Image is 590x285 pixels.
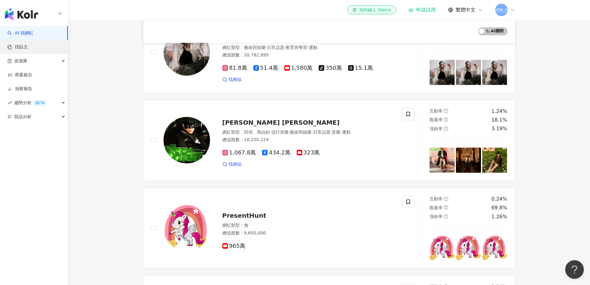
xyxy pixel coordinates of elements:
[342,130,351,135] span: 運動
[262,149,291,156] span: 434.2萬
[492,125,507,132] div: 3.19%
[222,243,245,249] span: 965萬
[483,7,519,13] span: [PERSON_NAME]
[444,214,448,219] span: question-circle
[456,7,475,13] span: 繁體中文
[340,130,342,135] span: ·
[143,188,515,268] a: KOL AvatarPresentHunt網紅類型：無總追蹤數：9,650,000965萬互動率question-circle0.24%觀看率question-circle69.8%漲粉率que...
[222,137,395,143] div: 總追蹤數 ： 18,250,124
[7,30,33,36] a: searchAI 找網紅
[430,126,443,131] span: 漲粉率
[222,230,395,236] div: 總追蹤數 ： 9,650,000
[266,45,267,50] span: ·
[222,119,340,126] span: [PERSON_NAME] [PERSON_NAME]
[7,86,32,92] a: 洞察報告
[444,109,448,113] span: question-circle
[430,235,455,261] img: post-image
[222,77,242,83] a: 找相似
[482,148,507,173] img: post-image
[492,108,507,115] div: 1.24%
[222,129,395,136] div: 網紅類型 ：
[164,29,210,76] img: KOL Avatar
[33,100,47,106] div: BETA
[244,45,266,50] span: 藝術與娛樂
[307,45,308,50] span: ·
[348,65,373,71] span: 15.1萬
[244,130,270,135] span: 田徑、馬拉松
[222,52,395,58] div: 總追蹤數 ： 20,782,895
[430,38,443,43] span: 漲粉率
[430,205,443,210] span: 觀看率
[284,45,286,50] span: ·
[309,45,317,50] span: 運動
[565,260,584,279] iframe: Help Scout Beacon - Open
[164,117,210,163] img: KOL Avatar
[492,204,507,211] div: 69.8%
[332,130,340,135] span: 音樂
[271,130,289,135] span: 流行音樂
[312,130,313,135] span: ·
[482,235,507,261] img: post-image
[352,7,391,13] div: 預約線上 Demo
[456,60,481,85] img: post-image
[222,212,266,219] span: PresentHunt
[430,109,443,114] span: 互動率
[330,130,332,135] span: ·
[14,54,27,68] span: 資源庫
[7,44,28,50] a: 找貼文
[409,7,436,13] a: 申請試用
[5,8,38,20] img: logo
[253,65,278,71] span: 51.4萬
[7,101,12,105] span: rise
[319,65,342,71] span: 350萬
[229,161,242,167] span: 找相似
[482,60,507,85] img: post-image
[143,12,515,93] a: KOL Avatar吳奇軒Wu Hsuan奇軒Trickingtricking_wu網紅類型：藝術與娛樂·日常話題·教育與學習·運動總追蹤數：20,782,89581.8萬51.4萬1,580萬...
[492,196,507,203] div: 0.24%
[222,149,256,156] span: 1,067.8萬
[267,45,284,50] span: 日常話題
[444,118,448,122] span: question-circle
[492,213,507,220] div: 1.26%
[14,110,32,124] span: 競品分析
[284,65,313,71] span: 1,580萬
[14,96,47,110] span: 趨勢分析
[444,197,448,201] span: question-circle
[430,148,455,173] img: post-image
[430,214,443,219] span: 漲粉率
[7,72,32,78] a: 商案媒合
[313,130,330,135] span: 日常話題
[222,161,242,167] a: 找相似
[229,77,242,83] span: 找相似
[270,130,271,135] span: ·
[430,60,455,85] img: post-image
[222,45,395,51] div: 網紅類型 ：
[222,65,247,71] span: 81.8萬
[164,205,210,251] img: KOL Avatar
[290,130,312,135] span: 藝術與娛樂
[297,149,320,156] span: 323萬
[289,130,290,135] span: ·
[456,148,481,173] img: post-image
[444,205,448,210] span: question-circle
[492,117,507,123] div: 18.1%
[456,235,481,261] img: post-image
[286,45,307,50] span: 教育與學習
[444,127,448,131] span: question-circle
[430,196,443,201] span: 互動率
[143,100,515,180] a: KOL Avatar[PERSON_NAME] [PERSON_NAME]網紅類型：田徑、馬拉松·流行音樂·藝術與娛樂·日常話題·音樂·運動總追蹤數：18,250,1241,067.8萬434....
[430,117,443,122] span: 觀看率
[222,222,395,229] div: 網紅類型 ： 無
[347,6,396,14] a: 預約線上 Demo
